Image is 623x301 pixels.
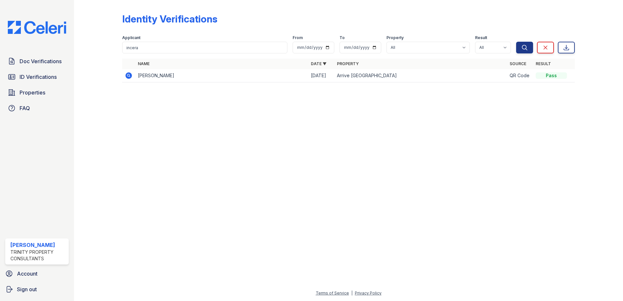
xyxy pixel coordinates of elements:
[311,61,326,66] a: Date ▼
[3,283,71,296] a: Sign out
[293,35,303,40] label: From
[355,291,382,295] a: Privacy Policy
[340,35,345,40] label: To
[5,70,69,83] a: ID Verifications
[122,42,287,53] input: Search by name or phone number
[5,102,69,115] a: FAQ
[10,241,66,249] div: [PERSON_NAME]
[20,89,45,96] span: Properties
[351,291,353,295] div: |
[507,69,533,82] td: QR Code
[20,73,57,81] span: ID Verifications
[334,69,507,82] td: Arrive [GEOGRAPHIC_DATA]
[17,285,37,293] span: Sign out
[122,13,217,25] div: Identity Verifications
[337,61,359,66] a: Property
[20,104,30,112] span: FAQ
[122,35,140,40] label: Applicant
[510,61,526,66] a: Source
[308,69,334,82] td: [DATE]
[20,57,62,65] span: Doc Verifications
[3,267,71,280] a: Account
[386,35,404,40] label: Property
[17,270,37,278] span: Account
[138,61,150,66] a: Name
[5,55,69,68] a: Doc Verifications
[316,291,349,295] a: Terms of Service
[135,69,308,82] td: [PERSON_NAME]
[536,61,551,66] a: Result
[536,72,567,79] div: Pass
[5,86,69,99] a: Properties
[3,21,71,34] img: CE_Logo_Blue-a8612792a0a2168367f1c8372b55b34899dd931a85d93a1a3d3e32e68fde9ad4.png
[10,249,66,262] div: Trinity Property Consultants
[475,35,487,40] label: Result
